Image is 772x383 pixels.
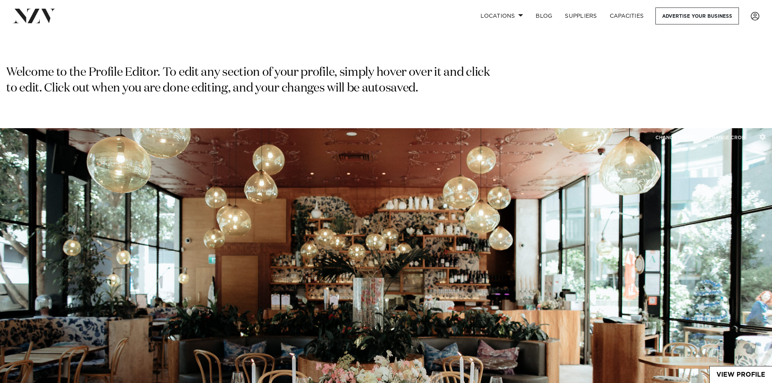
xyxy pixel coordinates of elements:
[649,129,700,146] button: CHANGE IMAGE
[13,9,56,23] img: nzv-logo.png
[6,65,493,97] p: Welcome to the Profile Editor. To edit any section of your profile, simply hover over it and clic...
[701,129,752,146] button: CHANGE CROP
[529,7,559,24] a: BLOG
[559,7,603,24] a: SUPPLIERS
[474,7,529,24] a: Locations
[655,7,739,24] a: Advertise your business
[710,366,772,383] a: View Profile
[603,7,650,24] a: Capacities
